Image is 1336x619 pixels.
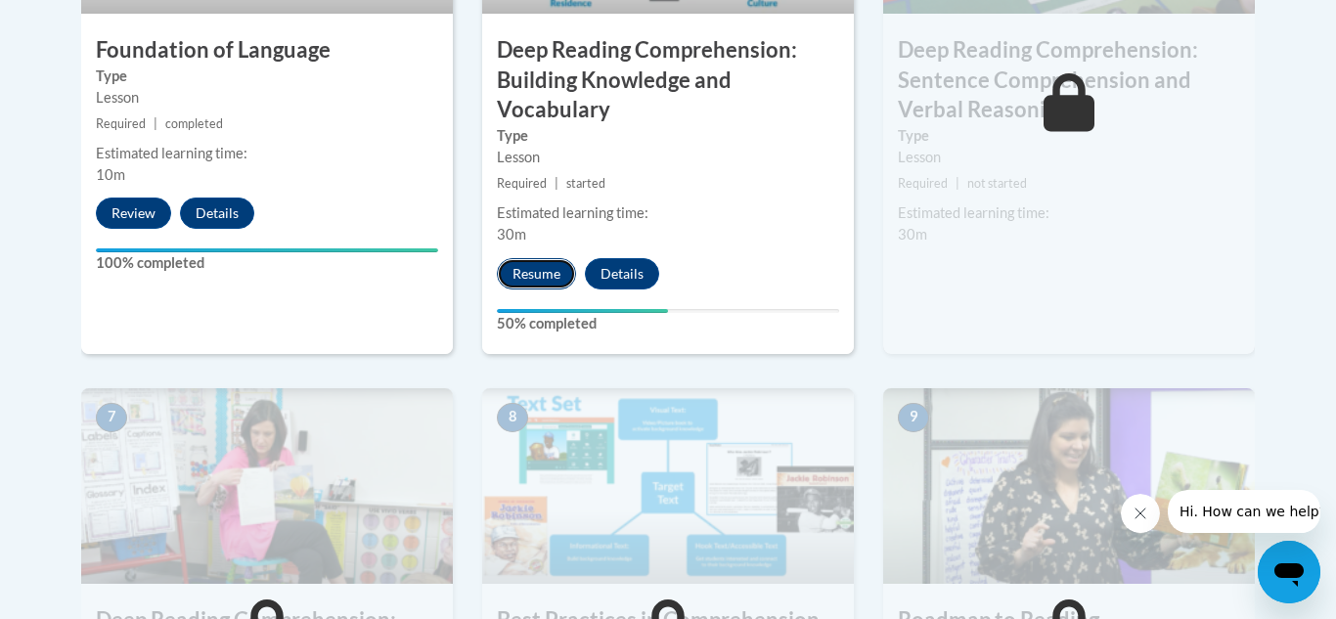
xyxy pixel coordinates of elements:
[497,147,839,168] div: Lesson
[482,388,854,584] img: Course Image
[12,14,158,29] span: Hi. How can we help?
[1258,541,1320,603] iframe: Button to launch messaging window
[898,403,929,432] span: 9
[96,116,146,131] span: Required
[555,176,558,191] span: |
[497,313,839,334] label: 50% completed
[154,116,157,131] span: |
[96,198,171,229] button: Review
[898,147,1240,168] div: Lesson
[566,176,605,191] span: started
[1168,490,1320,533] iframe: Message from company
[883,388,1255,584] img: Course Image
[81,388,453,584] img: Course Image
[482,35,854,125] h3: Deep Reading Comprehension: Building Knowledge and Vocabulary
[898,176,948,191] span: Required
[967,176,1027,191] span: not started
[956,176,959,191] span: |
[180,198,254,229] button: Details
[1121,494,1160,533] iframe: Close message
[883,35,1255,125] h3: Deep Reading Comprehension: Sentence Comprehension and Verbal Reasoning
[497,309,668,313] div: Your progress
[96,248,438,252] div: Your progress
[96,143,438,164] div: Estimated learning time:
[898,125,1240,147] label: Type
[96,66,438,87] label: Type
[96,252,438,274] label: 100% completed
[96,403,127,432] span: 7
[81,35,453,66] h3: Foundation of Language
[497,202,839,224] div: Estimated learning time:
[497,226,526,243] span: 30m
[96,166,125,183] span: 10m
[497,125,839,147] label: Type
[497,403,528,432] span: 8
[165,116,223,131] span: completed
[898,226,927,243] span: 30m
[585,258,659,289] button: Details
[96,87,438,109] div: Lesson
[497,176,547,191] span: Required
[497,258,576,289] button: Resume
[898,202,1240,224] div: Estimated learning time:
